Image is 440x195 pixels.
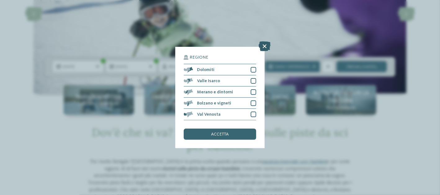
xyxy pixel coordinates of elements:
[197,101,231,105] span: Bolzano e vigneti
[197,68,215,72] span: Dolomiti
[197,79,220,83] span: Valle Isarco
[190,55,208,60] span: Regione
[197,90,233,94] span: Merano e dintorni
[197,112,221,117] span: Val Venosta
[211,132,229,136] span: accetta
